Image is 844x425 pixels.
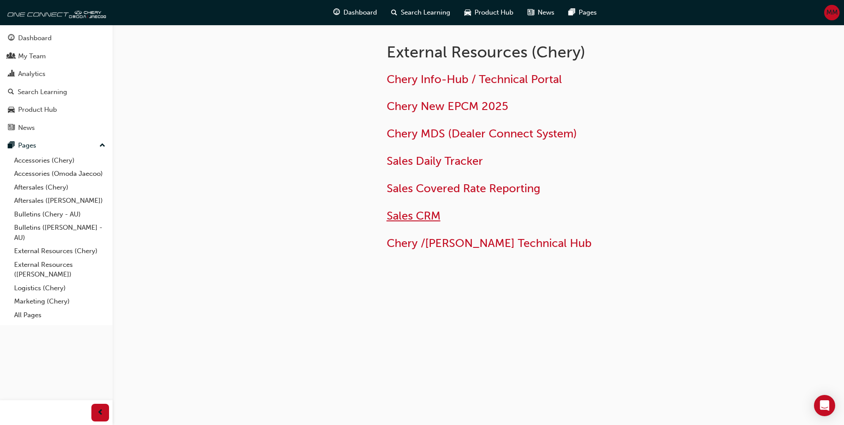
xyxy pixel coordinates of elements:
[387,209,441,223] a: Sales CRM
[8,70,15,78] span: chart-icon
[18,105,57,115] div: Product Hub
[384,4,457,22] a: search-iconSearch Learning
[18,123,35,133] div: News
[8,124,15,132] span: news-icon
[520,4,561,22] a: news-iconNews
[11,258,109,281] a: External Resources ([PERSON_NAME])
[387,72,562,86] a: Chery Info-Hub / Technical Portal
[387,154,483,168] a: Sales Daily Tracker
[824,5,840,20] button: MM
[387,127,577,140] a: Chery MDS (Dealer Connect System)
[4,120,109,136] a: News
[8,88,14,96] span: search-icon
[569,7,575,18] span: pages-icon
[18,33,52,43] div: Dashboard
[11,208,109,221] a: Bulletins (Chery - AU)
[8,106,15,114] span: car-icon
[4,84,109,100] a: Search Learning
[527,7,534,18] span: news-icon
[814,395,835,416] div: Open Intercom Messenger
[11,244,109,258] a: External Resources (Chery)
[11,194,109,208] a: Aftersales ([PERSON_NAME])
[11,308,109,322] a: All Pages
[387,42,676,62] h1: External Resources (Chery)
[11,181,109,194] a: Aftersales (Chery)
[457,4,520,22] a: car-iconProduct Hub
[8,142,15,150] span: pages-icon
[11,154,109,167] a: Accessories (Chery)
[387,182,540,195] a: Sales Covered Rate Reporting
[8,34,15,42] span: guage-icon
[4,30,109,46] a: Dashboard
[475,8,513,18] span: Product Hub
[11,221,109,244] a: Bulletins ([PERSON_NAME] - AU)
[387,236,592,250] a: Chery /[PERSON_NAME] Technical Hub
[4,137,109,154] button: Pages
[387,99,508,113] a: Chery New EPCM 2025
[18,87,67,97] div: Search Learning
[579,8,597,18] span: Pages
[326,4,384,22] a: guage-iconDashboard
[4,48,109,65] a: My Team
[4,4,106,21] img: oneconnect
[11,167,109,181] a: Accessories (Omoda Jaecoo)
[11,295,109,308] a: Marketing (Chery)
[4,28,109,137] button: DashboardMy TeamAnalyticsSearch LearningProduct HubNews
[99,140,105,152] span: up-icon
[391,7,397,18] span: search-icon
[18,69,45,79] div: Analytics
[4,66,109,82] a: Analytics
[11,281,109,295] a: Logistics (Chery)
[97,407,104,418] span: prev-icon
[464,7,471,18] span: car-icon
[561,4,604,22] a: pages-iconPages
[826,8,838,18] span: MM
[538,8,554,18] span: News
[401,8,450,18] span: Search Learning
[333,7,340,18] span: guage-icon
[18,140,36,151] div: Pages
[343,8,377,18] span: Dashboard
[4,102,109,118] a: Product Hub
[8,53,15,61] span: people-icon
[18,51,46,61] div: My Team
